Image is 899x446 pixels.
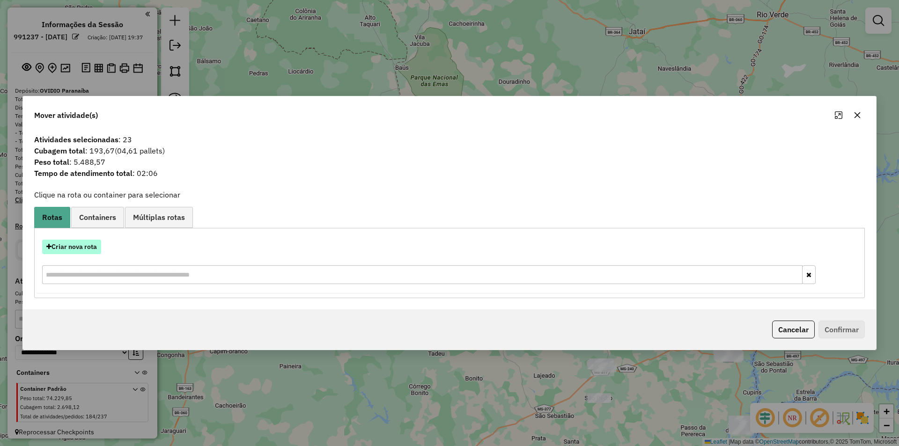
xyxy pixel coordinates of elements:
label: Clique na rota ou container para selecionar [34,189,180,200]
span: Rotas [42,213,62,221]
span: : 23 [29,134,870,145]
span: : 02:06 [29,168,870,179]
strong: Cubagem total [34,146,85,155]
button: Criar nova rota [42,240,101,254]
span: : 193,67 [29,145,870,156]
span: Mover atividade(s) [34,110,98,121]
span: Múltiplas rotas [133,213,185,221]
button: Cancelar [772,321,815,338]
strong: Atividades selecionadas [34,135,118,144]
span: : 5.488,57 [29,156,870,168]
strong: Peso total [34,157,69,167]
span: Containers [79,213,116,221]
button: Maximize [831,108,846,123]
strong: Tempo de atendimento total [34,168,133,178]
span: (04,61 pallets) [115,146,165,155]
